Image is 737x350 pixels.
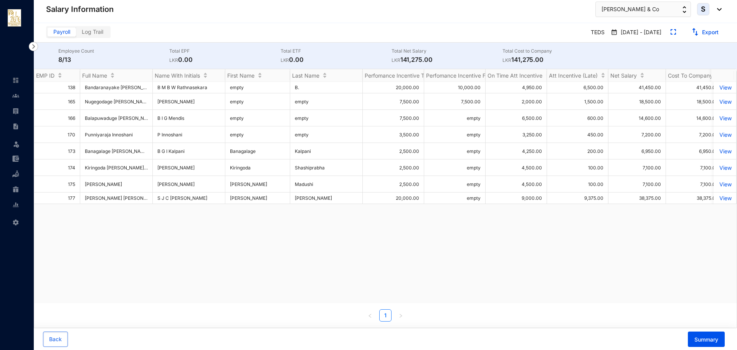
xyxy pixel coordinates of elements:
a: Summary [682,336,725,343]
span: Bandaranayake [PERSON_NAME] [PERSON_NAME] [85,85,196,90]
a: View [718,131,732,138]
p: Employee Count [58,47,169,55]
td: empty [424,192,486,204]
td: B G I Kalpani [153,143,225,159]
p: Total Net Salary [392,47,502,55]
img: dropdown-black.8e83cc76930a90b1a4fdb6d089b7bf3a.svg [713,8,722,11]
td: 7,500.00 [363,93,424,110]
span: right [398,314,403,318]
a: 1 [380,310,391,321]
th: Last Name [290,69,363,82]
td: 7,100.00 [608,159,666,176]
span: On Time Att Incentive [487,72,542,79]
img: people-unselected.118708e94b43a90eceab.svg [12,92,19,99]
td: 100.00 [547,159,608,176]
img: expand.44ba77930b780aef2317a7ddddf64422.svg [671,29,676,35]
td: S J C [PERSON_NAME] [153,192,225,204]
td: 20,000.00 [363,82,424,93]
span: Last Name [292,72,319,79]
td: 2,500.00 [363,159,424,176]
p: View [718,84,732,91]
td: 20,000.00 [363,192,424,204]
button: right [395,309,407,322]
td: 4,950.00 [486,82,547,93]
p: Total EPF [169,47,280,55]
td: 9,000.00 [486,192,547,204]
p: 141,275.00 [392,55,502,64]
p: Total Cost to Company [502,47,613,55]
button: Summary [688,332,725,347]
td: 2,500.00 [363,143,424,159]
li: Home [6,73,25,88]
span: Full Name [82,72,107,79]
td: Kalpani [290,143,363,159]
td: 41,450.00 [608,82,666,93]
span: Back [49,335,62,343]
a: View [718,181,732,187]
td: [PERSON_NAME] [290,192,363,204]
td: 100.00 [547,176,608,192]
td: 38,375.00 [666,192,724,204]
p: Total ETF [281,47,392,55]
td: [PERSON_NAME] [225,176,290,192]
li: Reports [6,197,25,212]
td: empty [424,126,486,143]
p: 0.00 [281,55,392,64]
span: Perfomance Incentive TEDS [365,72,435,79]
td: empty [225,126,290,143]
a: Export [702,29,719,35]
th: Cost To Company [666,69,724,82]
th: First Name [225,69,290,82]
p: 141,275.00 [502,55,613,64]
img: leave-unselected.2934df6273408c3f84d9.svg [12,140,20,148]
span: Log Trail [82,28,103,35]
p: View [718,195,732,201]
td: 3,250.00 [486,126,547,143]
span: Balapuwaduge [PERSON_NAME] [85,115,155,121]
td: Kiringoda [225,159,290,176]
td: 6,950.00 [666,143,724,159]
td: 175 [34,176,80,192]
th: Name With Initials [153,69,225,82]
span: Perfomance Incentive FBA [426,72,493,79]
th: Net Salary [608,69,666,82]
a: View [718,98,732,105]
p: [DATE] - [DATE] [618,28,661,37]
td: B. [290,82,363,93]
span: Summary [694,336,718,343]
th: Att Incentive (Late) [547,69,608,82]
th: Perfomance Incentive TEDS [363,69,424,82]
td: 2,500.00 [363,176,424,192]
td: 170 [34,126,80,143]
td: empty [225,110,290,126]
span: [PERSON_NAME] & Co [601,5,659,13]
a: View [718,164,732,171]
td: empty [424,159,486,176]
td: 173 [34,143,80,159]
li: Loan [6,166,25,182]
td: 10,000.00 [424,82,486,93]
td: empty [225,82,290,93]
td: 200.00 [547,143,608,159]
img: nav-icon-right.af6afadce00d159da59955279c43614e.svg [29,42,38,51]
li: Previous Page [364,309,376,322]
td: 6,500.00 [486,110,547,126]
a: View [718,148,732,154]
td: 165 [34,93,80,110]
span: [PERSON_NAME] [PERSON_NAME] [85,195,160,201]
li: Contracts [6,119,25,134]
img: report-unselected.e6a6b4230fc7da01f883.svg [12,201,19,208]
p: 8/13 [58,55,169,64]
td: B M B W Rathnasekara [153,82,225,93]
td: 166 [34,110,80,126]
td: 177 [34,192,80,204]
img: logo [8,9,21,27]
td: [PERSON_NAME] [153,93,225,110]
td: 4,500.00 [486,159,547,176]
span: Nugegodage [PERSON_NAME] [85,99,151,105]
